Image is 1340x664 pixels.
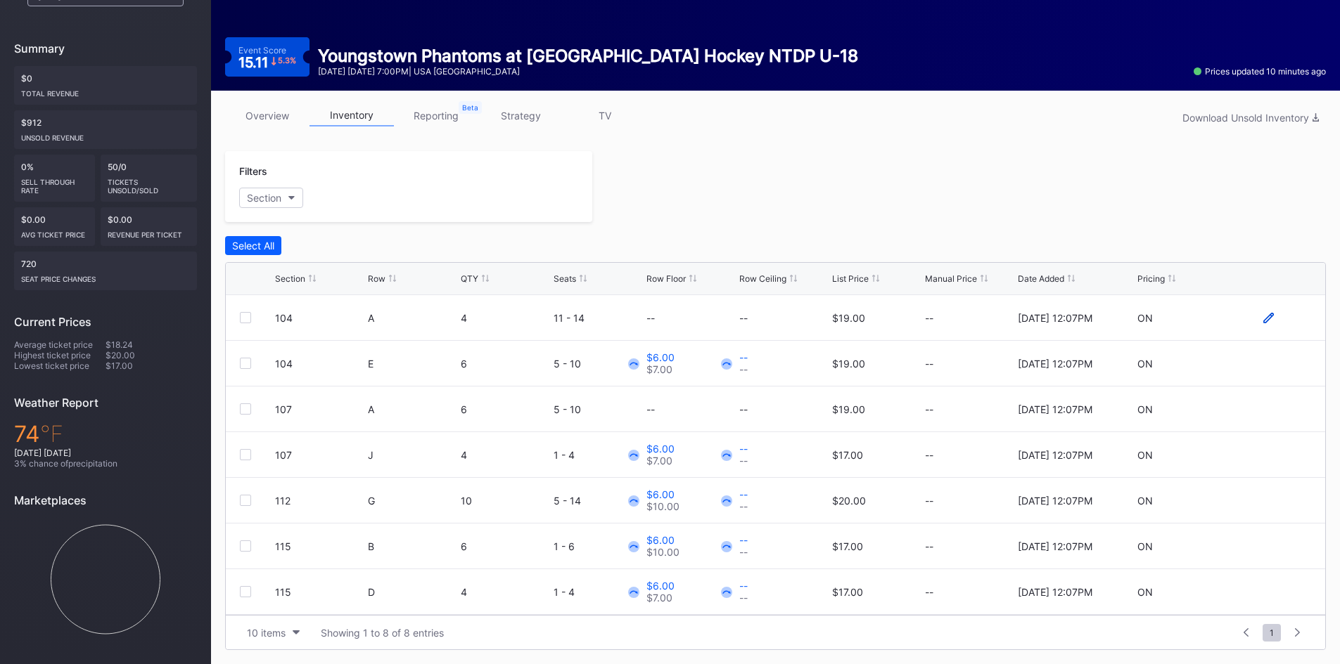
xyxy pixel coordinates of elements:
[1182,112,1319,124] div: Download Unsold Inventory
[1137,403,1153,415] div: ON
[1137,358,1153,370] div: ON
[1018,312,1092,324] div: [DATE] 12:07PM
[368,540,457,552] div: B
[739,312,748,324] div: --
[368,495,457,507] div: G
[646,500,679,512] div: $10.00
[225,105,310,126] a: overview
[368,312,457,324] div: A
[1137,312,1153,324] div: ON
[554,540,643,552] div: 1 - 6
[1194,66,1326,77] div: Prices updated 10 minutes ago
[14,396,197,410] div: Weather Report
[14,155,95,202] div: 0%
[14,252,197,290] div: 720
[1137,586,1153,598] div: ON
[318,66,858,77] div: [DATE] [DATE] 7:00PM | USA [GEOGRAPHIC_DATA]
[238,45,286,56] div: Event Score
[1137,273,1165,284] div: Pricing
[1018,540,1092,552] div: [DATE] 12:07PM
[832,449,863,461] div: $17.00
[21,172,88,195] div: Sell Through Rate
[1018,495,1092,507] div: [DATE] 12:07PM
[240,623,307,642] button: 10 items
[925,403,1014,415] div: --
[14,350,106,360] div: Highest ticket price
[106,360,197,371] div: $17.00
[832,586,863,598] div: $17.00
[1018,403,1092,415] div: [DATE] 12:07PM
[14,458,197,469] div: 3 % chance of precipitation
[275,540,364,552] div: 115
[14,110,197,149] div: $912
[14,420,197,448] div: 74
[232,240,274,252] div: Select All
[368,449,457,461] div: J
[739,546,748,558] div: --
[14,518,197,641] svg: Chart title
[1175,108,1326,127] button: Download Unsold Inventory
[1018,358,1092,370] div: [DATE] 12:07PM
[461,312,550,324] div: 4
[646,273,686,284] div: Row Floor
[739,403,748,415] div: --
[739,363,748,375] div: --
[1018,273,1064,284] div: Date Added
[646,443,675,455] div: $6.00
[275,312,364,324] div: 104
[646,546,679,558] div: $10.00
[106,339,197,350] div: $18.24
[40,420,63,448] span: ℉
[101,155,198,202] div: 50/0
[239,165,578,177] div: Filters
[394,105,478,126] a: reporting
[554,495,643,507] div: 5 - 14
[238,56,296,70] div: 15.11
[368,358,457,370] div: E
[554,586,643,598] div: 1 - 4
[646,351,675,363] div: $6.00
[368,273,385,284] div: Row
[275,449,364,461] div: 107
[318,46,858,66] div: Youngstown Phantoms at [GEOGRAPHIC_DATA] Hockey NTDP U-18
[1137,540,1153,552] div: ON
[832,495,866,507] div: $20.00
[646,592,675,604] div: $7.00
[14,66,197,105] div: $0
[275,358,364,370] div: 104
[554,358,643,370] div: 5 - 10
[275,586,364,598] div: 115
[247,192,281,204] div: Section
[1018,449,1092,461] div: [DATE] 12:07PM
[832,358,865,370] div: $19.00
[925,586,1014,598] div: --
[461,403,550,415] div: 6
[925,449,1014,461] div: --
[554,312,643,324] div: 11 - 14
[563,105,647,126] a: TV
[14,339,106,350] div: Average ticket price
[106,350,197,360] div: $20.00
[461,358,550,370] div: 6
[1263,624,1281,642] span: 1
[14,41,197,56] div: Summary
[461,586,550,598] div: 4
[225,236,281,255] button: Select All
[14,207,95,246] div: $0.00
[21,84,190,98] div: Total Revenue
[646,455,675,467] div: $7.00
[739,351,748,363] div: --
[925,540,1014,552] div: --
[646,403,655,415] div: --
[646,363,675,375] div: $7.00
[461,449,550,461] div: 4
[368,586,457,598] div: D
[646,312,655,324] div: --
[925,273,977,284] div: Manual Price
[554,273,576,284] div: Seats
[275,273,305,284] div: Section
[739,273,786,284] div: Row Ceiling
[275,403,364,415] div: 107
[554,449,643,461] div: 1 - 4
[646,580,675,592] div: $6.00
